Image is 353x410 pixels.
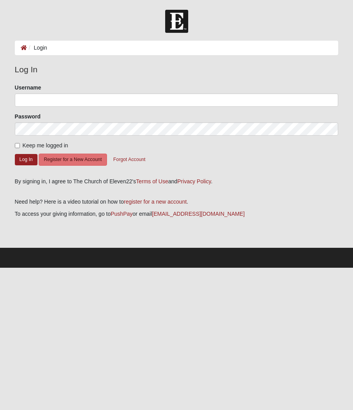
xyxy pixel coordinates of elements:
a: register for a new account [124,199,187,205]
a: PushPay [111,211,133,217]
p: To access your giving information, go to or email [15,210,339,218]
li: Login [27,44,47,52]
button: Log In [15,154,37,165]
button: Register for a New Account [39,154,107,166]
a: [EMAIL_ADDRESS][DOMAIN_NAME] [152,211,244,217]
input: Keep me logged in [15,143,20,148]
a: Terms of Use [136,178,168,184]
label: Username [15,84,41,91]
button: Forgot Account [108,154,150,166]
a: Privacy Policy [177,178,211,184]
span: Keep me logged in [23,142,68,149]
div: By signing in, I agree to The Church of Eleven22's and . [15,177,339,186]
legend: Log In [15,63,339,76]
label: Password [15,113,41,120]
img: Church of Eleven22 Logo [165,10,188,33]
p: Need help? Here is a video tutorial on how to . [15,198,339,206]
